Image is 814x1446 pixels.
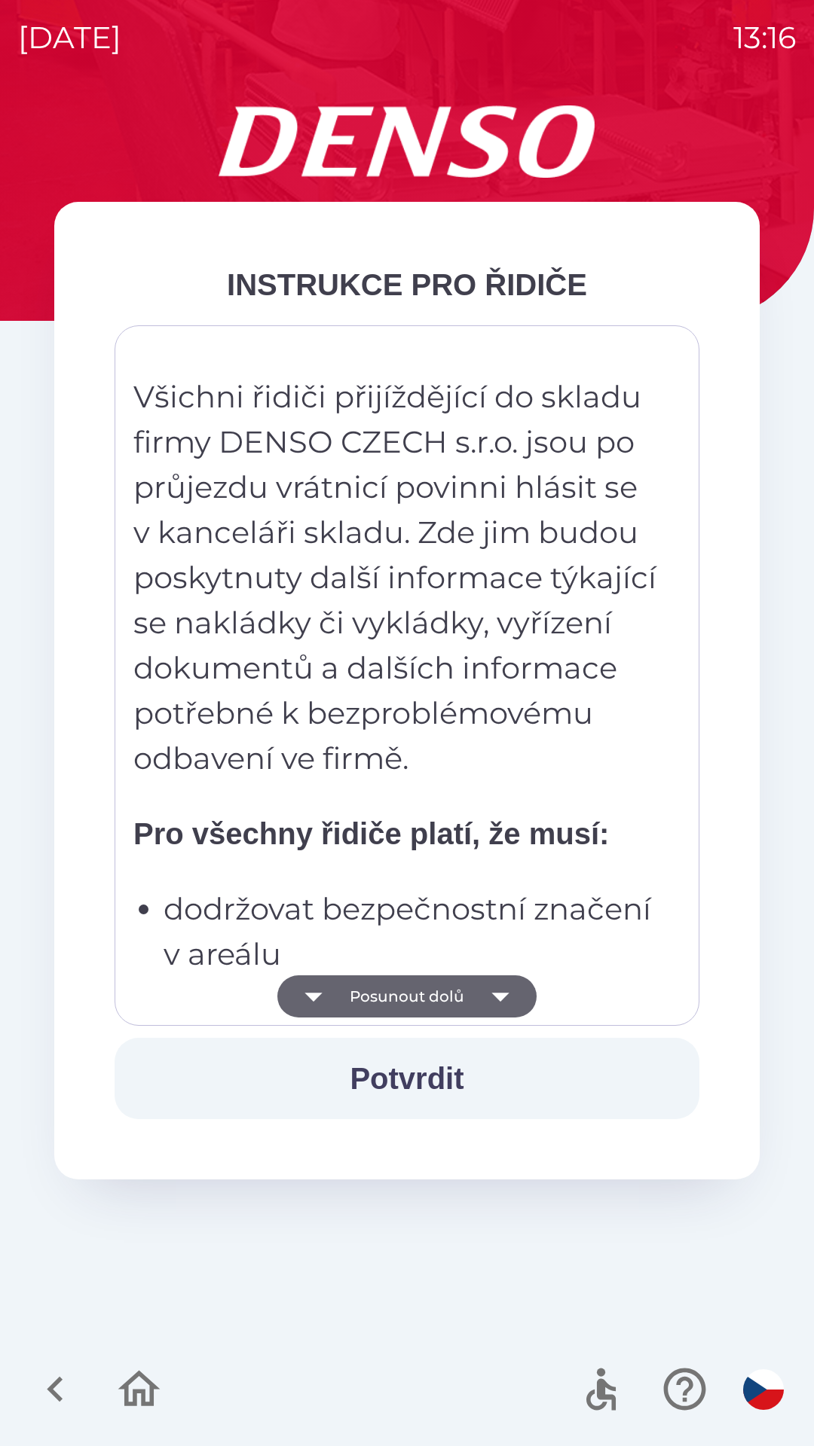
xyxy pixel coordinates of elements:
[115,1038,699,1119] button: Potvrdit
[115,262,699,307] div: INSTRUKCE PRO ŘIDIČE
[18,15,121,60] p: [DATE]
[733,15,796,60] p: 13:16
[133,817,609,850] strong: Pro všechny řidiče platí, že musí:
[54,105,760,178] img: Logo
[277,975,537,1017] button: Posunout dolů
[133,374,659,781] p: Všichni řidiči přijíždějící do skladu firmy DENSO CZECH s.r.o. jsou po průjezdu vrátnicí povinni ...
[164,886,659,977] p: dodržovat bezpečnostní značení v areálu
[743,1369,784,1410] img: cs flag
